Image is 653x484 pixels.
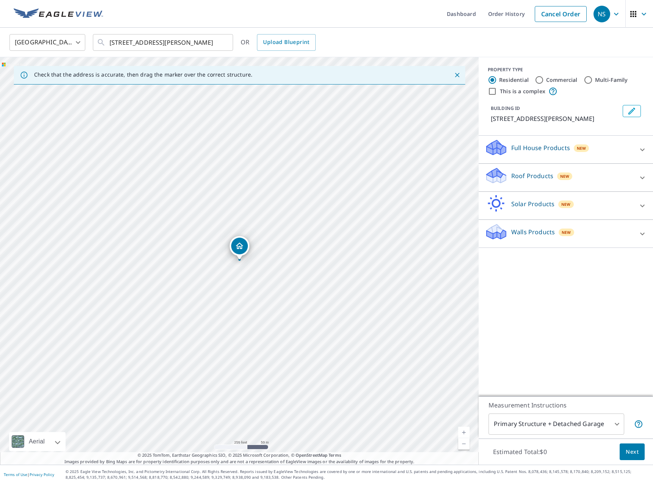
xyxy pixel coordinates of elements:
div: [GEOGRAPHIC_DATA] [9,32,85,53]
label: Residential [499,76,529,84]
div: Roof ProductsNew [485,167,647,188]
a: Terms of Use [4,472,27,477]
span: Upload Blueprint [263,38,309,47]
a: Current Level 17, Zoom In [458,427,470,438]
label: This is a complex [500,88,545,95]
p: BUILDING ID [491,105,520,111]
p: | [4,472,54,477]
div: Dropped pin, building 1, Residential property, 21231 Prairie Stream Dr Adel, IA 50003 [230,236,249,260]
p: [STREET_ADDRESS][PERSON_NAME] [491,114,620,123]
div: NS [593,6,610,22]
button: Edit building 1 [623,105,641,117]
p: Roof Products [511,171,553,180]
div: Primary Structure + Detached Garage [489,414,624,435]
span: New [560,173,570,179]
p: Estimated Total: $0 [487,443,553,460]
input: Search by address or latitude-longitude [110,32,218,53]
div: Aerial [27,432,47,451]
span: © 2025 TomTom, Earthstar Geographics SIO, © 2025 Microsoft Corporation, © [138,452,341,459]
label: Multi-Family [595,76,628,84]
div: Full House ProductsNew [485,139,647,160]
p: Measurement Instructions [489,401,643,410]
a: Terms [329,452,341,458]
p: Walls Products [511,227,555,237]
span: New [561,201,571,207]
label: Commercial [546,76,578,84]
span: New [562,229,571,235]
span: New [577,145,586,151]
div: Walls ProductsNew [485,223,647,244]
a: OpenStreetMap [296,452,327,458]
a: Upload Blueprint [257,34,315,51]
div: PROPERTY TYPE [488,66,644,73]
a: Privacy Policy [30,472,54,477]
div: OR [241,34,316,51]
div: Aerial [9,432,66,451]
p: Full House Products [511,143,570,152]
p: Check that the address is accurate, then drag the marker over the correct structure. [34,71,252,78]
p: Solar Products [511,199,554,208]
span: Your report will include the primary structure and a detached garage if one exists. [634,420,643,429]
span: Next [626,447,639,457]
img: EV Logo [14,8,103,20]
button: Close [452,70,462,80]
p: © 2025 Eagle View Technologies, Inc. and Pictometry International Corp. All Rights Reserved. Repo... [66,469,649,480]
a: Cancel Order [535,6,587,22]
div: Solar ProductsNew [485,195,647,216]
button: Next [620,443,645,461]
a: Current Level 17, Zoom Out [458,438,470,450]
